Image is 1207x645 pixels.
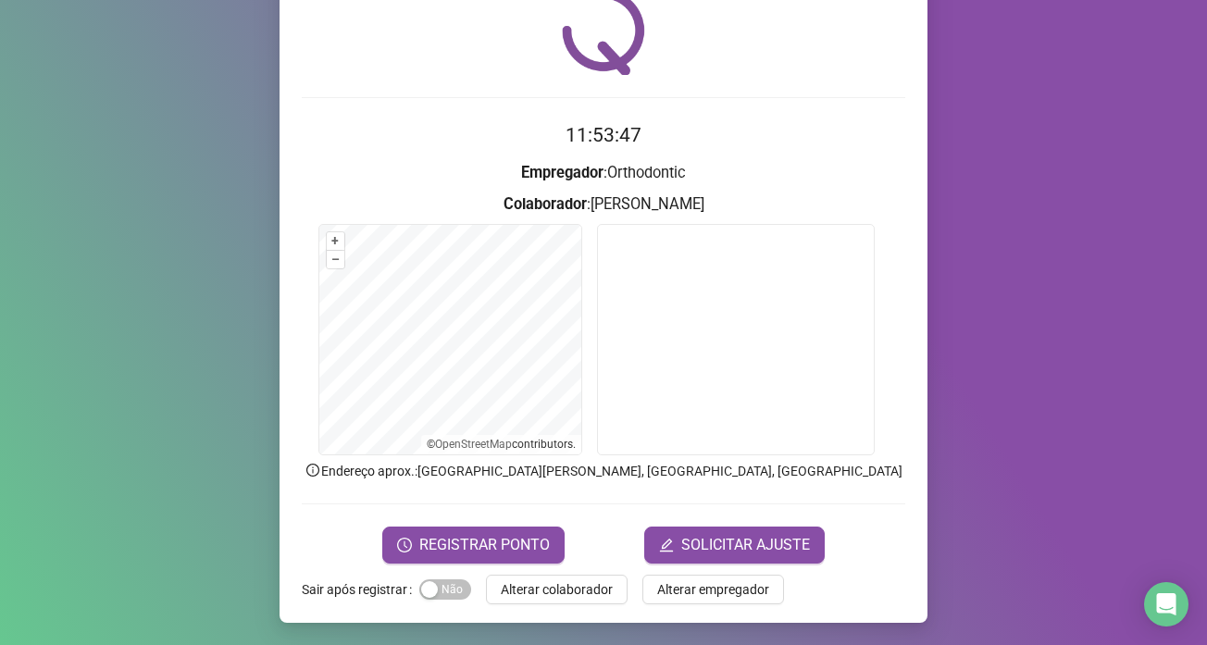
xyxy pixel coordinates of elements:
[501,579,613,600] span: Alterar colaborador
[644,527,825,564] button: editSOLICITAR AJUSTE
[302,461,905,481] p: Endereço aprox. : [GEOGRAPHIC_DATA][PERSON_NAME], [GEOGRAPHIC_DATA], [GEOGRAPHIC_DATA]
[657,579,769,600] span: Alterar empregador
[521,164,603,181] strong: Empregador
[302,192,905,217] h3: : [PERSON_NAME]
[302,575,419,604] label: Sair após registrar
[382,527,565,564] button: REGISTRAR PONTO
[305,462,321,478] span: info-circle
[327,232,344,250] button: +
[486,575,628,604] button: Alterar colaborador
[659,538,674,552] span: edit
[642,575,784,604] button: Alterar empregador
[1144,582,1188,626] div: Open Intercom Messenger
[504,195,587,213] strong: Colaborador
[681,534,810,556] span: SOLICITAR AJUSTE
[435,438,512,451] a: OpenStreetMap
[302,161,905,185] h3: : Orthodontic
[566,124,641,146] time: 11:53:47
[397,538,412,552] span: clock-circle
[327,251,344,268] button: –
[419,534,550,556] span: REGISTRAR PONTO
[427,438,576,451] li: © contributors.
